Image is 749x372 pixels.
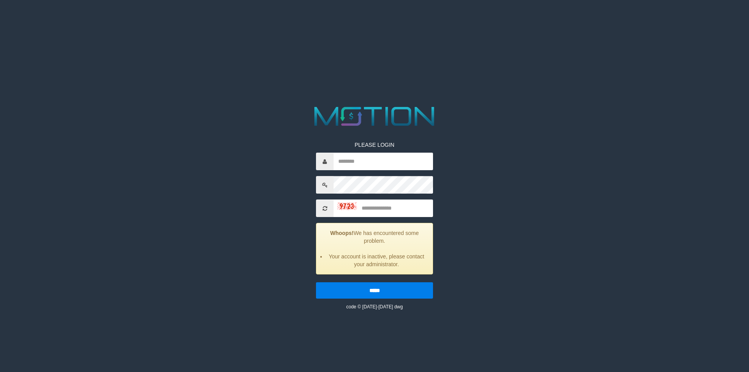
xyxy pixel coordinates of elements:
div: We has encountered some problem. [316,223,433,274]
p: PLEASE LOGIN [316,141,433,149]
img: MOTION_logo.png [309,103,440,129]
small: code © [DATE]-[DATE] dwg [346,304,403,310]
strong: Whoops! [330,230,354,236]
img: captcha [337,202,357,210]
li: Your account is inactive, please contact your administrator. [326,253,427,268]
